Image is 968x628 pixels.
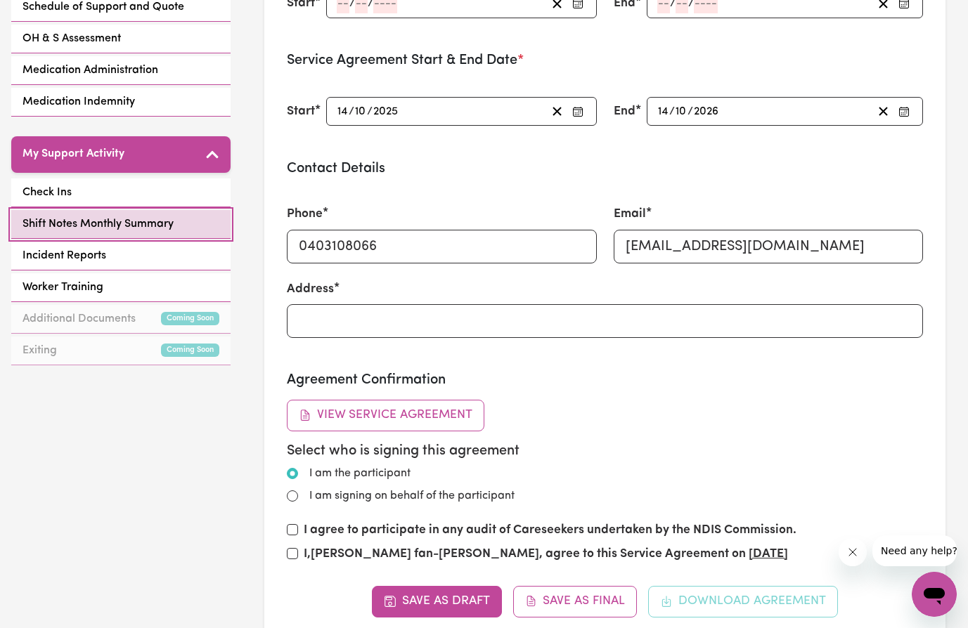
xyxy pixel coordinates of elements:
[287,160,923,177] h3: Contact Details
[22,148,124,161] h5: My Support Activity
[161,312,219,325] small: Coming Soon
[11,336,231,365] a: ExitingComing Soon
[912,572,957,617] iframe: Button to launch messaging window
[669,105,675,118] span: /
[693,102,720,121] input: ----
[11,136,231,173] button: My Support Activity
[11,305,231,334] a: Additional DocumentsComing Soon
[287,205,323,223] label: Phone
[22,184,72,201] span: Check Ins
[8,10,85,21] span: Need any help?
[11,88,231,117] a: Medication Indemnity
[287,372,923,388] h3: Agreement Confirmation
[22,30,121,47] span: OH & S Assessment
[22,62,158,79] span: Medication Administration
[309,465,411,482] label: I am the participant
[337,102,349,121] input: --
[373,102,399,121] input: ----
[287,103,315,121] label: Start
[11,56,231,85] a: Medication Administration
[11,210,231,239] a: Shift Notes Monthly Summary
[304,521,796,539] label: I agree to participate in any audit of Careseekers undertaken by the NDIS Commission.
[349,105,354,118] span: /
[688,105,693,118] span: /
[367,105,373,118] span: /
[22,342,57,359] span: Exiting
[372,586,502,617] button: Save as Draft
[22,310,136,327] span: Additional Documents
[614,205,646,223] label: Email
[675,102,688,121] input: --
[22,93,135,110] span: Medication Indemnity
[354,102,367,121] input: --
[11,273,231,302] a: Worker Training
[22,247,106,264] span: Incident Reports
[749,548,788,560] u: [DATE]
[311,548,539,560] strong: [PERSON_NAME] fan-[PERSON_NAME]
[11,25,231,53] a: OH & S Assessment
[513,586,638,617] button: Save as Final
[11,178,231,207] a: Check Ins
[11,242,231,270] a: Incident Reports
[22,216,174,233] span: Shift Notes Monthly Summary
[161,344,219,357] small: Coming Soon
[614,103,635,121] label: End
[872,535,957,566] iframe: Message from company
[22,279,103,296] span: Worker Training
[287,52,923,69] h3: Service Agreement Start & End Date
[839,538,867,566] iframe: Close message
[309,488,515,504] label: I am signing on behalf of the participant
[287,400,484,431] button: View Service Agreement
[287,280,334,299] label: Address
[287,443,923,459] h5: Select who is signing this agreement
[657,102,669,121] input: --
[304,545,788,563] label: I, , agree to this Service Agreement on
